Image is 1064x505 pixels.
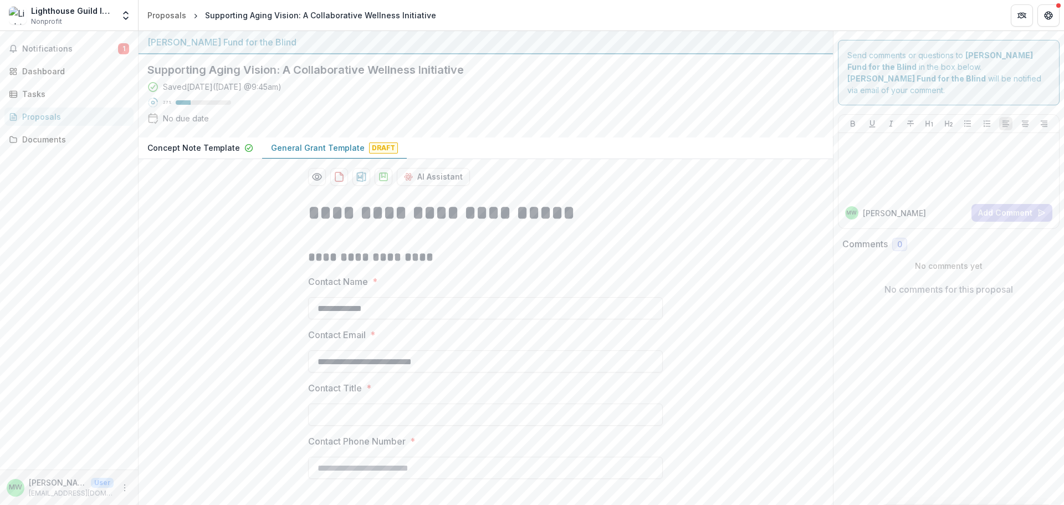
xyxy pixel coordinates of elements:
[163,99,171,106] p: 27 %
[29,488,114,498] p: [EMAIL_ADDRESS][DOMAIN_NAME]
[352,168,370,186] button: download-proposal
[22,134,125,145] div: Documents
[31,5,114,17] div: Lighthouse Guild International
[143,7,441,23] nav: breadcrumb
[308,435,406,448] p: Contact Phone Number
[308,328,366,341] p: Contact Email
[271,142,365,154] p: General Grant Template
[118,481,131,494] button: More
[884,117,898,130] button: Italicize
[846,210,857,216] div: Margaret H. Walters
[846,117,860,130] button: Bold
[147,35,824,49] div: [PERSON_NAME] Fund for the Blind
[4,62,134,80] a: Dashboard
[1019,117,1032,130] button: Align Center
[147,9,186,21] div: Proposals
[147,142,240,154] p: Concept Note Template
[397,168,470,186] button: AI Assistant
[22,88,125,100] div: Tasks
[980,117,994,130] button: Ordered List
[1037,4,1060,27] button: Get Help
[4,85,134,103] a: Tasks
[923,117,936,130] button: Heading 1
[866,117,879,130] button: Underline
[971,204,1052,222] button: Add Comment
[91,478,114,488] p: User
[375,168,392,186] button: download-proposal
[29,477,86,488] p: [PERSON_NAME]
[22,44,118,54] span: Notifications
[904,117,917,130] button: Strike
[1011,4,1033,27] button: Partners
[999,117,1012,130] button: Align Left
[838,40,1060,105] div: Send comments or questions to in the box below. will be notified via email of your comment.
[884,283,1013,296] p: No comments for this proposal
[942,117,955,130] button: Heading 2
[205,9,436,21] div: Supporting Aging Vision: A Collaborative Wellness Initiative
[369,142,398,154] span: Draft
[22,111,125,123] div: Proposals
[897,240,902,249] span: 0
[9,7,27,24] img: Lighthouse Guild International
[31,17,62,27] span: Nonprofit
[4,40,134,58] button: Notifications1
[961,117,974,130] button: Bullet List
[22,65,125,77] div: Dashboard
[143,7,191,23] a: Proposals
[163,81,282,93] div: Saved [DATE] ( [DATE] @ 9:45am )
[147,63,806,76] h2: Supporting Aging Vision: A Collaborative Wellness Initiative
[4,108,134,126] a: Proposals
[863,207,926,219] p: [PERSON_NAME]
[842,239,888,249] h2: Comments
[330,168,348,186] button: download-proposal
[118,43,129,54] span: 1
[4,130,134,149] a: Documents
[118,4,134,27] button: Open entity switcher
[308,275,368,288] p: Contact Name
[842,260,1056,272] p: No comments yet
[308,381,362,395] p: Contact Title
[1037,117,1051,130] button: Align Right
[163,113,209,124] div: No due date
[308,168,326,186] button: Preview 18d02b30-c3a2-46db-bb75-7e6d650ab8d3-1.pdf
[847,74,986,83] strong: [PERSON_NAME] Fund for the Blind
[9,484,22,491] div: Margaret H. Walters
